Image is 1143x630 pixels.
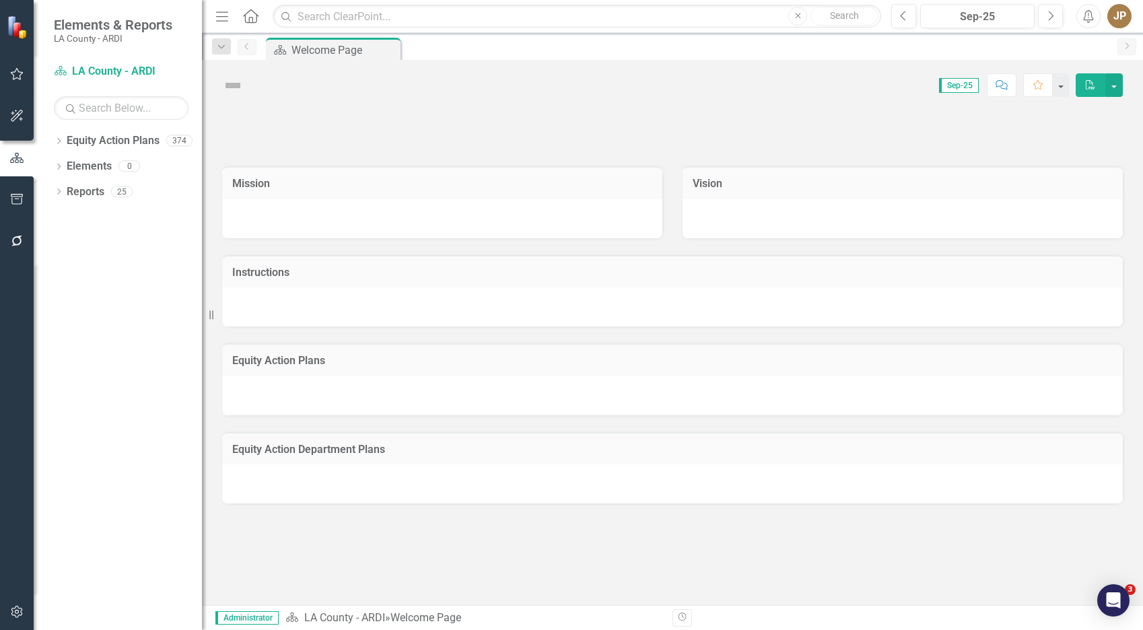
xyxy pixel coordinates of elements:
[215,611,279,625] span: Administrator
[166,135,193,147] div: 374
[67,159,112,174] a: Elements
[285,610,662,626] div: »
[67,133,160,149] a: Equity Action Plans
[1107,4,1132,28] button: JP
[1125,584,1136,595] span: 3
[54,17,172,33] span: Elements & Reports
[810,7,878,26] button: Search
[273,5,881,28] input: Search ClearPoint...
[222,75,244,96] img: Not Defined
[939,78,979,93] span: Sep-25
[830,10,859,21] span: Search
[54,96,188,120] input: Search Below...
[304,611,385,624] a: LA County - ARDI
[118,161,140,172] div: 0
[54,33,172,44] small: LA County - ARDI
[232,444,1113,456] h3: Equity Action Department Plans
[7,15,31,39] img: ClearPoint Strategy
[693,178,1113,190] h3: Vision
[111,186,133,197] div: 25
[232,267,1113,279] h3: Instructions
[232,178,652,190] h3: Mission
[232,355,1113,367] h3: Equity Action Plans
[67,184,104,200] a: Reports
[1097,584,1130,617] div: Open Intercom Messenger
[920,4,1035,28] button: Sep-25
[54,64,188,79] a: LA County - ARDI
[291,42,397,59] div: Welcome Page
[925,9,1030,25] div: Sep-25
[390,611,461,624] div: Welcome Page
